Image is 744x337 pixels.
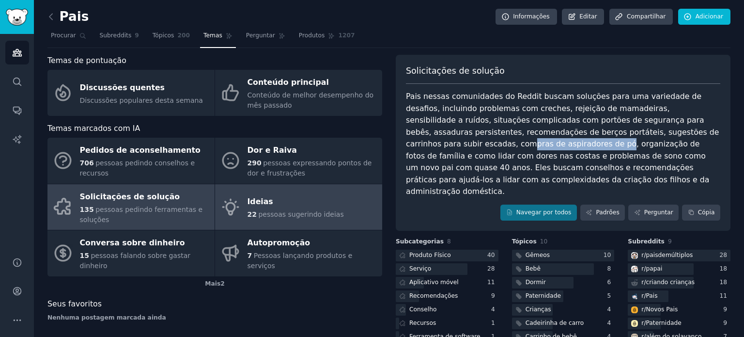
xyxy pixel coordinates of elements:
font: Procurar [51,32,76,39]
font: 4 [607,306,611,313]
font: 22 [248,210,257,218]
font: 18 [719,279,727,286]
font: Conteúdo de melhor desempenho do mês passado [248,91,374,109]
font: Subreddits [628,238,665,245]
font: Pais [646,292,658,299]
img: Logotipo do GummySearch [6,9,28,26]
font: Produto Físico [409,252,451,258]
a: Conteúdo principalConteúdo de melhor desempenho do mês passado [215,70,382,116]
font: Pessoas lançando produtos e serviços [248,252,353,270]
font: pessoas expressando pontos de dor e frustrações [248,159,372,177]
img: Paternidade [631,320,638,327]
button: Cópia [682,205,720,221]
font: Adicionar [696,13,723,20]
font: Navegar por todos [516,209,572,216]
font: 11 [487,279,495,286]
font: 9 [723,320,727,326]
font: Pais [60,9,89,24]
a: Gêmeos10 [512,250,615,262]
font: 8 [447,238,451,245]
font: Editar [579,13,597,20]
font: 4 [491,306,495,313]
font: Informações [513,13,550,20]
font: Pedidos de aconselhamento [80,145,201,155]
a: Navegar por todos [500,205,577,221]
font: Crianças [526,306,551,313]
font: Aplicativo móvel [409,279,459,286]
font: Autopromoção [248,238,310,247]
font: 9 [668,238,672,245]
a: Recursos1 [396,318,498,330]
font: Padrões [596,209,619,216]
a: Novos Paisr/Novos Pais9 [628,304,730,316]
font: Seus favoritos [47,299,102,308]
a: Bebê8 [512,263,615,275]
a: Produtos1207 [295,28,358,48]
a: Informações [496,9,557,25]
font: Temas marcados com IA [47,124,140,133]
font: Pais nessas comunidades do Reddit buscam soluções para uma variedade de desafios, incluindo probl... [406,92,721,196]
font: 5 [607,292,611,299]
font: Ideias [248,197,273,206]
a: Tópicos200 [149,28,193,48]
font: paisdemúltiplos [646,252,693,258]
font: criando crianças [646,279,695,286]
a: Crianças4 [512,304,615,316]
font: r/ [641,292,646,299]
a: Conselho4 [396,304,498,316]
a: Padrões [580,205,625,221]
a: papair/papai18 [628,263,730,275]
font: Discussões populares desta semana [80,96,203,104]
font: Conselho [409,306,436,313]
font: Recomendações [409,292,458,299]
font: 10 [604,252,611,258]
a: Procurar [47,28,90,48]
font: 4 [607,320,611,326]
a: Serviço28 [396,263,498,275]
a: Adicionar [678,9,730,25]
a: Produto Físico40 [396,250,498,262]
font: 6 [607,279,611,286]
font: Solicitações de solução [80,192,180,201]
font: Dormir [526,279,546,286]
font: 9 [135,32,139,39]
font: Conteúdo principal [248,78,329,87]
font: Subcategorias [396,238,444,245]
a: Compartilhar [609,9,673,25]
font: 18 [719,265,727,272]
font: 40 [487,252,495,258]
a: Editar [562,9,604,25]
font: Produtos [299,32,325,39]
a: pais de múltiplosr/paisdemúltiplos28 [628,250,730,262]
font: Temas [203,32,222,39]
font: Cadeirinha de carro [526,320,584,326]
font: Discussões quentes [80,83,165,92]
img: papai [631,266,638,273]
img: pais de múltiplos [631,252,638,259]
a: Recomendações9 [396,290,498,303]
a: Perguntar [243,28,289,48]
font: r/ [641,252,646,258]
a: Paisr/Pais11 [628,290,730,303]
font: pessoas pedindo ferramentas e soluções [80,206,203,224]
a: Autopromoção7Pessoas lançando produtos e serviços [215,230,382,276]
font: r/ [641,320,646,326]
img: Pais [631,293,638,300]
font: papai [646,265,663,272]
a: Temas [200,28,236,48]
a: Dor e Raiva290pessoas expressando pontos de dor e frustrações [215,138,382,184]
font: Tópicos [512,238,537,245]
a: Pedidos de aconselhamento706pessoas pedindo conselhos e recursos [47,138,215,184]
font: Paternidade [646,320,682,326]
font: 9 [491,292,495,299]
a: Conversa sobre dinheiro15pessoas falando sobre gastar dinheiro [47,230,215,276]
font: Temas de pontuação [47,56,126,65]
font: 7 [248,252,252,259]
font: pessoas sugerindo ideias [258,210,343,218]
font: Cópia [698,209,715,216]
font: Gêmeos [526,252,550,258]
a: Solicitações de solução135pessoas pedindo ferramentas e soluções [47,184,215,230]
font: Recursos [409,320,436,326]
font: Subreddits [100,32,132,39]
font: r/ [641,306,646,313]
